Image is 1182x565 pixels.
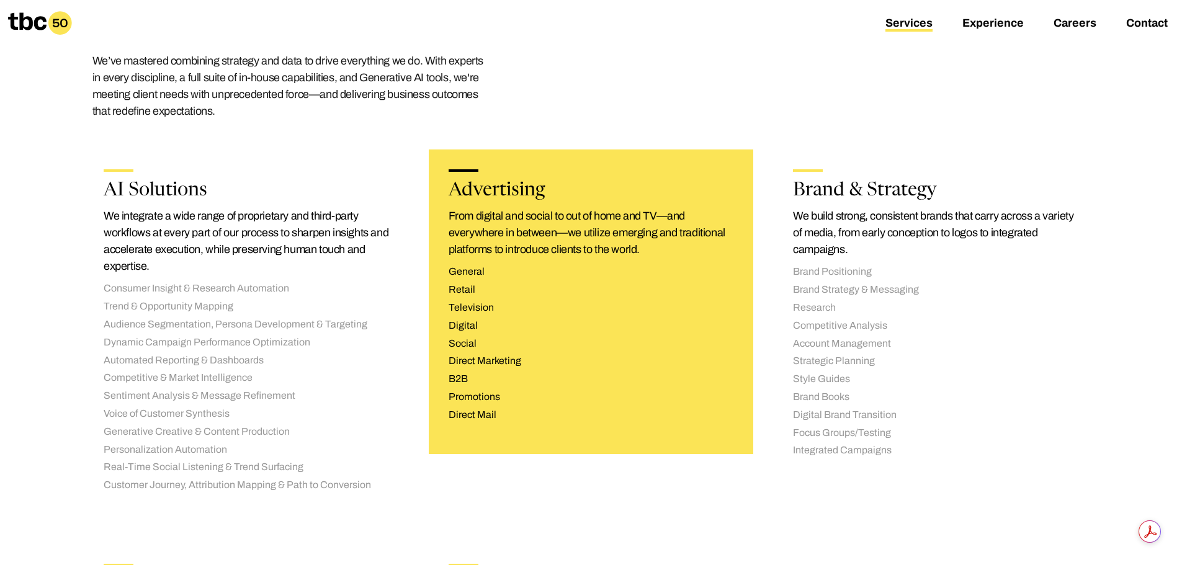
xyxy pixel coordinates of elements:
li: Consumer Insight & Research Automation [104,282,389,295]
li: Sentiment Analysis & Message Refinement [104,389,389,403]
li: Real-Time Social Listening & Trend Surfacing [104,461,389,474]
li: Voice of Customer Synthesis [104,407,389,420]
a: Experience [962,17,1024,32]
h2: Brand & Strategy [793,182,1078,200]
li: Dynamic Campaign Performance Optimization [104,336,389,349]
li: Retail [449,283,734,296]
li: Promotions [449,391,734,404]
li: B2B [449,373,734,386]
li: Personalization Automation [104,443,389,456]
li: Automated Reporting & Dashboards [104,354,389,367]
h2: Advertising [449,182,734,200]
li: Digital [449,319,734,332]
li: Brand Positioning [793,265,1078,278]
li: Focus Groups/Testing [793,427,1078,440]
li: Trend & Opportunity Mapping [104,300,389,313]
li: Customer Journey, Attribution Mapping & Path to Conversion [104,479,389,492]
li: Account Management [793,337,1078,350]
li: Strategic Planning [793,355,1078,368]
h2: AI Solutions [104,182,389,200]
li: Direct Mail [449,409,734,422]
a: Careers [1054,17,1096,32]
li: Brand Strategy & Messaging [793,283,1078,296]
p: We’ve mastered combining strategy and data to drive everything we do. With experts in every disci... [92,53,490,120]
li: Style Guides [793,373,1078,386]
li: Generative Creative & Content Production [104,425,389,438]
li: Research [793,301,1078,314]
li: Digital Brand Transition [793,409,1078,422]
li: Integrated Campaigns [793,444,1078,457]
p: We build strong, consistent brands that carry across a variety of media, from early conception to... [793,208,1078,258]
li: Social [449,337,734,350]
p: We integrate a wide range of proprietary and third-party workflows at every part of our process t... [104,208,389,275]
p: From digital and social to out of home and TV—and everywhere in between—we utilize emerging and t... [449,208,734,258]
li: Competitive & Market Intelligence [104,371,389,385]
li: Audience Segmentation, Persona Development & Targeting [104,318,389,331]
li: Competitive Analysis [793,319,1078,332]
a: Contact [1126,17,1168,32]
li: Brand Books [793,391,1078,404]
li: General [449,265,734,278]
a: Services [885,17,933,32]
li: Direct Marketing [449,355,734,368]
li: Television [449,301,734,314]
